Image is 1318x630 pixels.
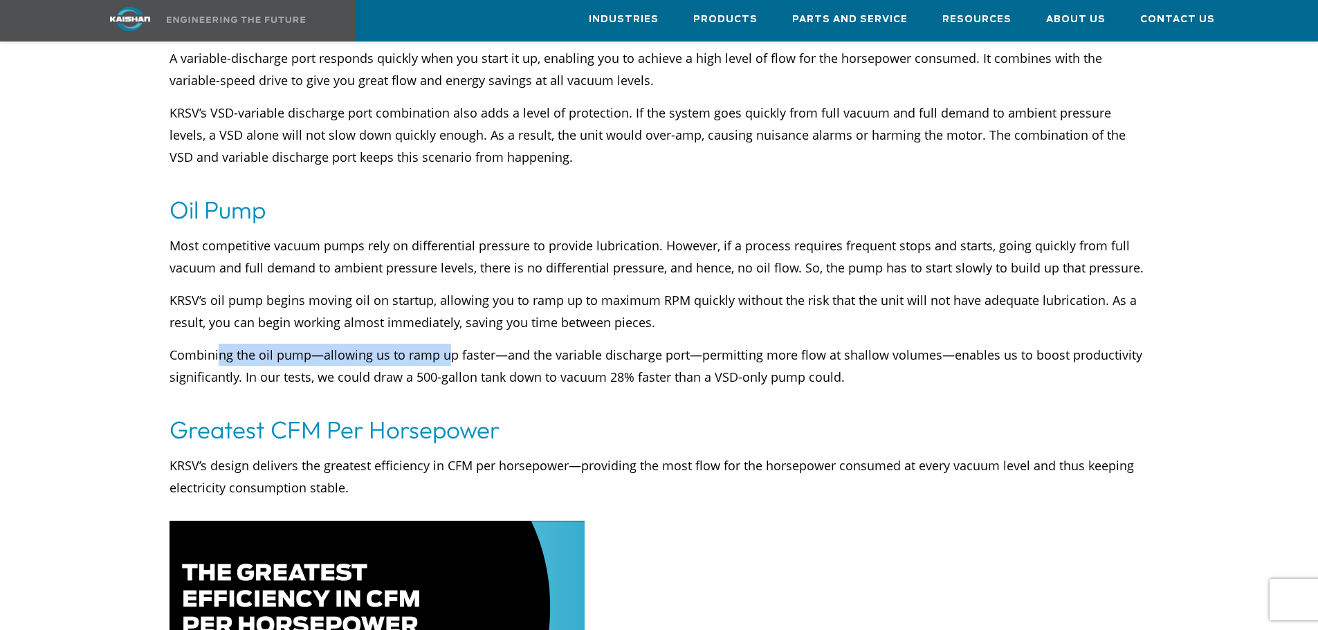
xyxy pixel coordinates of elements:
a: Contact Us [1140,1,1215,38]
a: Resources [942,1,1012,38]
a: Parts and Service [792,1,908,38]
a: Industries [589,1,659,38]
p: KRSV’s design delivers the greatest efficiency in CFM per horsepower—providing the most flow for ... [170,454,1149,521]
span: Contact Us [1140,12,1215,28]
span: Industries [589,12,659,28]
p: Combining the oil pump—allowing us to ramp up faster—and the variable discharge port—permitting m... [170,344,1149,410]
p: A variable-discharge port responds quickly when you start it up, enabling you to achieve a high l... [170,47,1149,91]
span: About Us [1046,12,1106,28]
a: Products [693,1,758,38]
p: KRSV’s oil pump begins moving oil on startup, allowing you to ramp up to maximum RPM quickly with... [170,289,1149,333]
img: Engineering the future [167,17,305,23]
h3: Greatest CFM Per Horsepower [170,410,1149,449]
p: Most competitive vacuum pumps rely on differential pressure to provide lubrication. However, if a... [170,234,1149,279]
span: Products [693,12,758,28]
img: kaishan logo [78,7,182,31]
a: About Us [1046,1,1106,38]
p: KRSV’s VSD-variable discharge port combination also adds a level of protection. If the system goe... [170,102,1149,190]
span: Parts and Service [792,12,908,28]
span: Resources [942,12,1012,28]
h3: Oil Pump [170,190,1149,229]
